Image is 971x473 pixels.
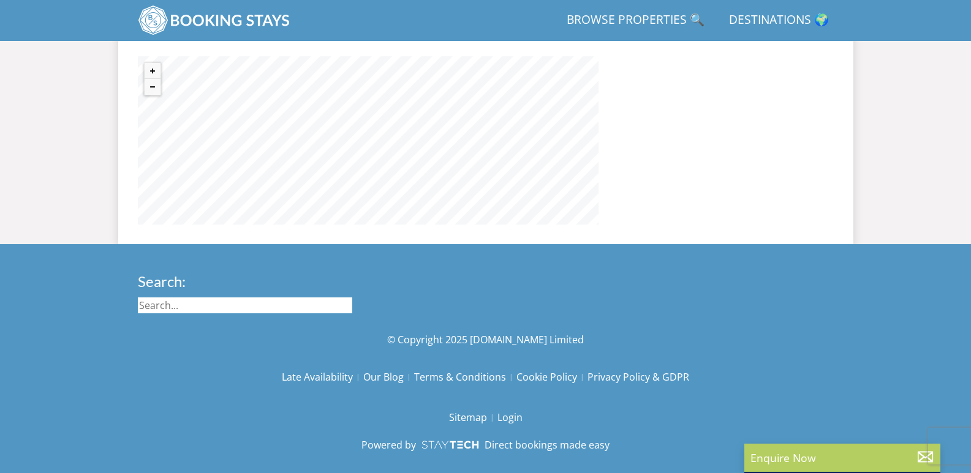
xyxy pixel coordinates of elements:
[449,407,497,428] a: Sitemap
[138,5,291,35] img: BookingStays
[497,407,523,428] a: Login
[516,367,588,387] a: Cookie Policy
[282,367,363,387] a: Late Availability
[562,7,709,34] a: Browse Properties 🔍
[361,438,610,452] a: Powered byDirect bookings made easy
[414,367,516,387] a: Terms & Conditions
[145,63,161,79] button: Zoom in
[138,56,599,225] canvas: Map
[750,450,934,466] p: Enquire Now
[138,274,352,289] h3: Search:
[138,297,352,313] input: Search...
[145,79,161,95] button: Zoom out
[421,438,480,452] img: scrumpy.png
[588,367,689,387] a: Privacy Policy & GDPR
[138,332,834,347] p: © Copyright 2025 [DOMAIN_NAME] Limited
[363,367,414,387] a: Our Blog
[724,7,834,34] a: Destinations 🌍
